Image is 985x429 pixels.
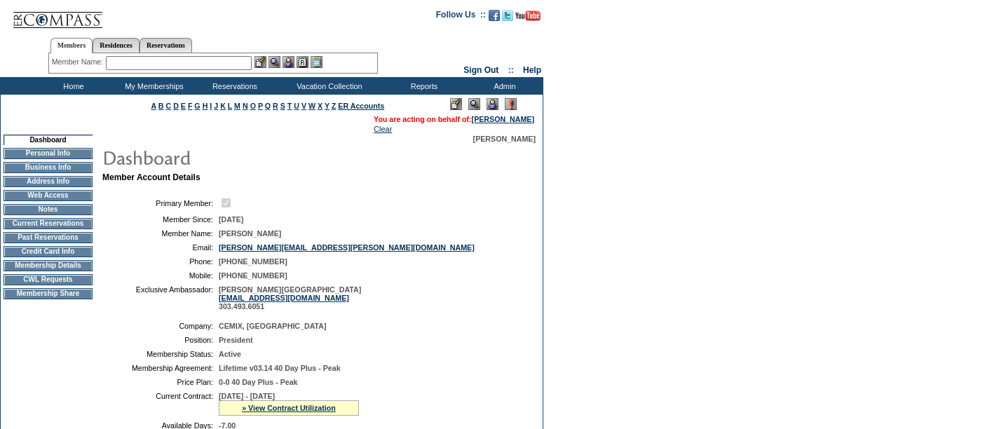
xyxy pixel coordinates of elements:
[234,102,240,110] a: M
[108,215,213,224] td: Member Since:
[515,11,541,21] img: Subscribe to our YouTube Channel
[219,378,298,386] span: 0-0 40 Day Plus - Peak
[265,102,271,110] a: Q
[228,102,232,110] a: L
[219,215,243,224] span: [DATE]
[219,392,275,400] span: [DATE] - [DATE]
[4,162,93,173] td: Business Info
[4,135,93,145] td: Dashboard
[4,148,93,159] td: Personal Info
[250,102,256,110] a: O
[463,77,543,95] td: Admin
[193,77,273,95] td: Reservations
[50,38,93,53] a: Members
[4,204,93,215] td: Notes
[219,364,341,372] span: Lifetime v03.14 40 Day Plus - Peak
[4,176,93,187] td: Address Info
[489,10,500,21] img: Become our fan on Facebook
[436,8,486,25] td: Follow Us ::
[487,98,498,110] img: Impersonate
[219,229,281,238] span: [PERSON_NAME]
[108,243,213,252] td: Email:
[502,14,513,22] a: Follow us on Twitter
[502,10,513,21] img: Follow us on Twitter
[108,229,213,238] td: Member Name:
[4,246,93,257] td: Credit Card Info
[297,56,308,68] img: Reservations
[280,102,285,110] a: S
[4,232,93,243] td: Past Reservations
[254,56,266,68] img: b_edit.gif
[108,196,213,210] td: Primary Member:
[258,102,263,110] a: P
[318,102,322,110] a: X
[108,285,213,311] td: Exclusive Ambassador:
[4,288,93,299] td: Membership Share
[219,243,475,252] a: [PERSON_NAME][EMAIL_ADDRESS][PERSON_NAME][DOMAIN_NAME]
[269,56,280,68] img: View
[273,77,382,95] td: Vacation Collection
[219,322,327,330] span: CEMIX, [GEOGRAPHIC_DATA]
[4,260,93,271] td: Membership Details
[308,102,315,110] a: W
[108,336,213,344] td: Position:
[523,65,541,75] a: Help
[338,102,384,110] a: ER Accounts
[140,38,192,53] a: Reservations
[102,172,201,182] b: Member Account Details
[219,271,287,280] span: [PHONE_NUMBER]
[283,56,294,68] img: Impersonate
[374,125,392,133] a: Clear
[102,143,382,171] img: pgTtlDashboard.gif
[214,102,218,110] a: J
[181,102,186,110] a: E
[505,98,517,110] img: Log Concern/Member Elevation
[52,56,106,68] div: Member Name:
[273,102,278,110] a: R
[165,102,171,110] a: C
[374,115,534,123] span: You are acting on behalf of:
[4,190,93,201] td: Web Access
[219,350,241,358] span: Active
[220,102,226,110] a: K
[468,98,480,110] img: View Mode
[4,218,93,229] td: Current Reservations
[382,77,463,95] td: Reports
[294,102,299,110] a: U
[188,102,193,110] a: F
[93,38,140,53] a: Residences
[473,135,536,143] span: [PERSON_NAME]
[108,257,213,266] td: Phone:
[151,102,156,110] a: A
[301,102,306,110] a: V
[450,98,462,110] img: Edit Mode
[158,102,164,110] a: B
[287,102,292,110] a: T
[219,285,361,311] span: [PERSON_NAME][GEOGRAPHIC_DATA] 303.493.6051
[325,102,330,110] a: Y
[472,115,534,123] a: [PERSON_NAME]
[173,102,179,110] a: D
[332,102,337,110] a: Z
[4,274,93,285] td: CWL Requests
[108,378,213,386] td: Price Plan:
[515,14,541,22] a: Subscribe to our YouTube Channel
[108,364,213,372] td: Membership Agreement:
[32,77,112,95] td: Home
[311,56,322,68] img: b_calculator.gif
[219,336,253,344] span: President
[489,14,500,22] a: Become our fan on Facebook
[194,102,200,110] a: G
[219,294,349,302] a: [EMAIL_ADDRESS][DOMAIN_NAME]
[108,392,213,416] td: Current Contract:
[112,77,193,95] td: My Memberships
[508,65,514,75] span: ::
[108,350,213,358] td: Membership Status:
[463,65,498,75] a: Sign Out
[108,322,213,330] td: Company:
[108,271,213,280] td: Mobile:
[210,102,212,110] a: I
[242,404,336,412] a: » View Contract Utilization
[243,102,248,110] a: N
[219,257,287,266] span: [PHONE_NUMBER]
